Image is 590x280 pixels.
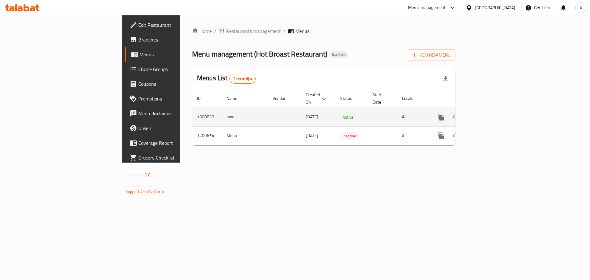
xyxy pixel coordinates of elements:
a: Support.OpsPlatform [125,187,164,195]
span: Menu disclaimer [138,110,216,117]
button: Change Status [448,128,463,143]
span: Grocery Checklist [138,154,216,161]
span: Upsell [138,124,216,132]
span: Menus [140,51,216,58]
td: new [222,108,268,126]
span: Coverage Report [138,139,216,147]
li: / [283,27,285,35]
span: Vendor [273,95,293,102]
span: Menus [295,27,309,35]
div: [GEOGRAPHIC_DATA] [475,4,515,11]
span: Inactive [330,52,348,57]
span: 1.0.0 [141,171,151,179]
a: Choice Groups [125,62,221,77]
span: Start Date [372,91,390,106]
a: Restaurants management [219,27,281,35]
a: Coupons [125,77,221,91]
td: - [368,108,397,126]
span: Coupons [138,80,216,88]
button: more [434,128,448,143]
a: Menu disclaimer [125,106,221,121]
span: 2 record(s) [230,76,256,82]
a: Upsell [125,121,221,136]
a: Promotions [125,91,221,106]
span: [DATE] [306,113,318,121]
span: Promotions [138,95,216,102]
span: Get support on: [125,181,154,189]
span: Active [340,114,356,121]
td: All [397,108,429,126]
a: Branches [125,32,221,47]
span: Restaurants management [226,27,281,35]
span: Menu management ( Hot Broast Restaurant ) [192,47,327,61]
div: Export file [438,71,453,86]
span: Add New Menu [413,51,450,59]
a: Grocery Checklist [125,150,221,165]
div: Total records count [229,74,256,84]
span: Status [340,95,360,102]
span: Branches [138,36,216,43]
span: A [580,4,582,11]
a: Coverage Report [125,136,221,150]
nav: breadcrumb [192,27,455,35]
button: Change Status [448,110,463,124]
td: - [368,126,397,145]
span: Edit Restaurant [138,21,216,29]
div: Inactive [330,51,348,58]
span: Inactive [340,132,359,140]
button: more [434,110,448,124]
span: Name [226,95,245,102]
span: ID [197,95,209,102]
h2: Menus List [197,73,256,84]
table: enhanced table [192,89,498,145]
td: All [397,126,429,145]
span: Locale [402,95,421,102]
td: Menu [222,126,268,145]
th: Actions [429,89,498,108]
span: Version: [125,171,140,179]
span: [DATE] [306,132,318,140]
button: Add New Menu [408,49,455,61]
a: Edit Restaurant [125,18,221,32]
div: Active [340,113,356,121]
span: Created On [306,91,328,106]
span: Choice Groups [138,65,216,73]
a: Menus [125,47,221,62]
div: Menu-management [408,4,446,11]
